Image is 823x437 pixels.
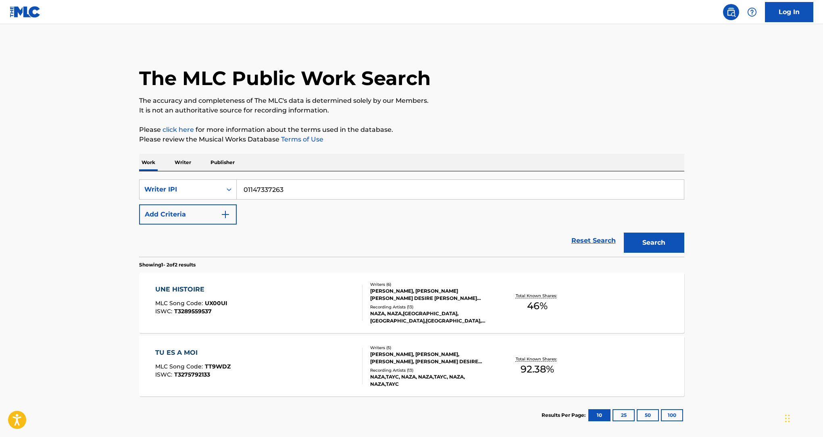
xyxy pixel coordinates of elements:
div: Recording Artists ( 13 ) [370,367,492,373]
a: click here [163,126,194,133]
p: Please review the Musical Works Database [139,135,684,144]
img: 9d2ae6d4665cec9f34b9.svg [221,210,230,219]
span: 92.38 % [521,362,554,377]
p: Showing 1 - 2 of 2 results [139,261,196,268]
p: It is not an authoritative source for recording information. [139,106,684,115]
div: Writer IPI [144,185,217,194]
div: NAZA,TAYC, NAZA, NAZA,TAYC, NAZA, NAZA,TAYC [370,373,492,388]
span: T3275792133 [174,371,210,378]
button: 10 [588,409,610,421]
div: TU ES A MOI [155,348,231,358]
span: ISWC : [155,308,174,315]
img: help [747,7,757,17]
div: Writers ( 5 ) [370,345,492,351]
div: Help [744,4,760,20]
a: Reset Search [567,232,620,250]
p: Writer [172,154,194,171]
div: [PERSON_NAME], [PERSON_NAME], [PERSON_NAME], [PERSON_NAME] DESIRE [PERSON_NAME] DZABATOU, [PERSON... [370,351,492,365]
span: UX00UI [205,300,227,307]
button: 25 [613,409,635,421]
span: T3289559537 [174,308,212,315]
span: MLC Song Code : [155,300,205,307]
button: Search [624,233,684,253]
p: The accuracy and completeness of The MLC's data is determined solely by our Members. [139,96,684,106]
div: Drag [785,406,790,431]
button: Add Criteria [139,204,237,225]
a: Public Search [723,4,739,20]
div: Recording Artists ( 13 ) [370,304,492,310]
div: Writers ( 6 ) [370,281,492,287]
a: Terms of Use [279,135,323,143]
div: UNE HISTOIRE [155,285,227,294]
a: TU ES A MOIMLC Song Code:TT9WDZISWC:T3275792133Writers (5)[PERSON_NAME], [PERSON_NAME], [PERSON_N... [139,336,684,396]
h1: The MLC Public Work Search [139,66,431,90]
p: Work [139,154,158,171]
iframe: Chat Widget [783,398,823,437]
form: Search Form [139,179,684,257]
p: Publisher [208,154,237,171]
p: Total Known Shares: [516,293,559,299]
a: UNE HISTOIREMLC Song Code:UX00UIISWC:T3289559537Writers (6)[PERSON_NAME], [PERSON_NAME] [PERSON_N... [139,273,684,333]
span: 46 % [527,299,548,313]
p: Results Per Page: [542,412,588,419]
button: 100 [661,409,683,421]
p: Please for more information about the terms used in the database. [139,125,684,135]
img: search [726,7,736,17]
div: NAZA, NAZA,[GEOGRAPHIC_DATA], [GEOGRAPHIC_DATA],[GEOGRAPHIC_DATA], NAZA, NAZA,[GEOGRAPHIC_DATA] [370,310,492,325]
a: Log In [765,2,813,22]
span: TT9WDZ [205,363,231,370]
span: ISWC : [155,371,174,378]
img: MLC Logo [10,6,41,18]
p: Total Known Shares: [516,356,559,362]
button: 50 [637,409,659,421]
span: MLC Song Code : [155,363,205,370]
div: [PERSON_NAME], [PERSON_NAME] [PERSON_NAME] DESIRE [PERSON_NAME] DZABATOU, [PERSON_NAME] [PERSON_N... [370,287,492,302]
